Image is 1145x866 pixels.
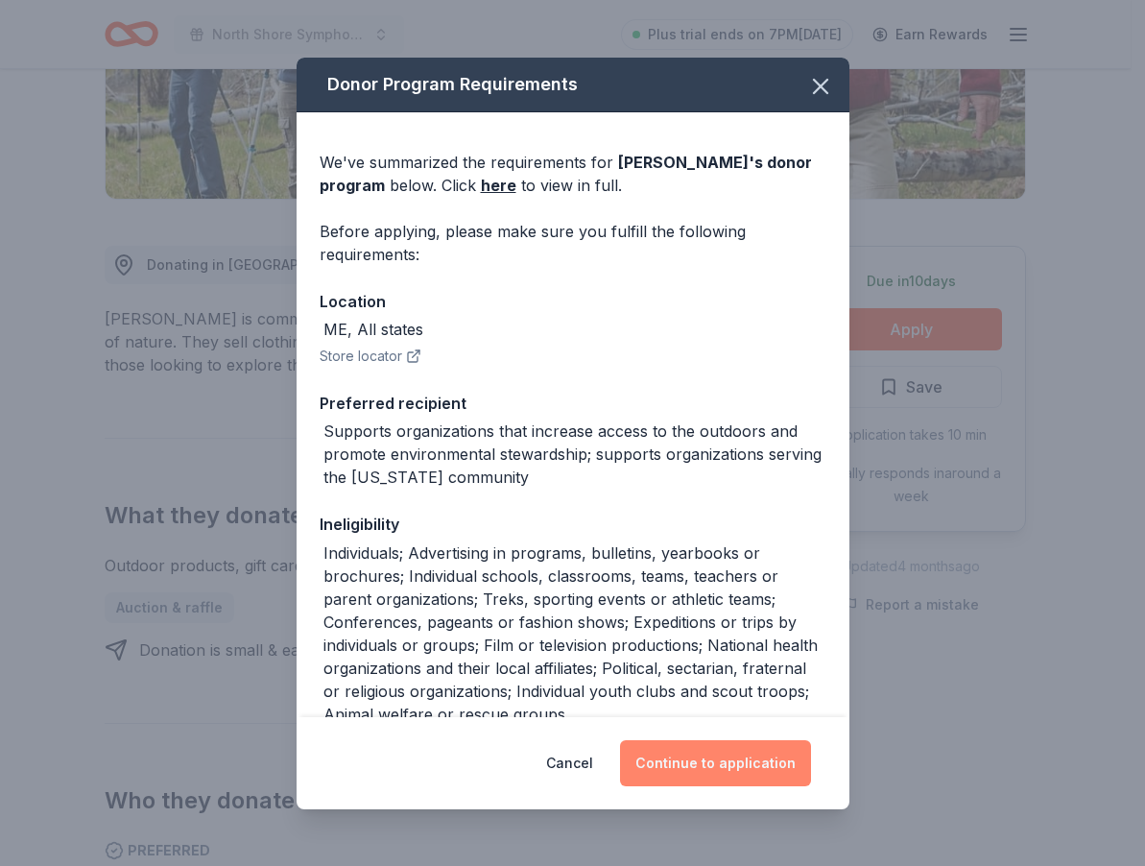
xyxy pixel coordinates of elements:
[320,220,826,266] div: Before applying, please make sure you fulfill the following requirements:
[481,174,516,197] a: here
[320,512,826,537] div: Ineligibility
[320,391,826,416] div: Preferred recipient
[320,345,421,368] button: Store locator
[620,740,811,786] button: Continue to application
[320,151,826,197] div: We've summarized the requirements for below. Click to view in full.
[546,740,593,786] button: Cancel
[323,420,826,489] div: Supports organizations that increase access to the outdoors and promote environmental stewardship...
[297,58,849,112] div: Donor Program Requirements
[323,318,423,341] div: ME, All states
[320,289,826,314] div: Location
[323,541,826,726] div: Individuals; Advertising in programs, bulletins, yearbooks or brochures; Individual schools, clas...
